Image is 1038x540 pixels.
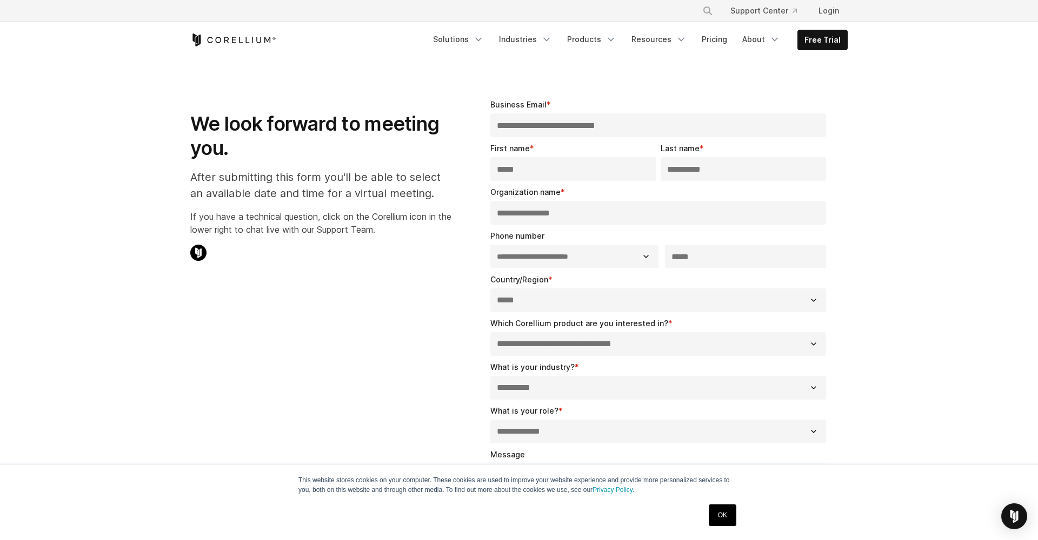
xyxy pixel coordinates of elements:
div: Navigation Menu [689,1,848,21]
span: Which Corellium product are you interested in? [490,319,668,328]
p: This website stores cookies on your computer. These cookies are used to improve your website expe... [298,475,740,495]
div: Open Intercom Messenger [1001,503,1027,529]
a: Pricing [695,30,734,49]
span: Country/Region [490,275,548,284]
p: If you have a technical question, click on the Corellium icon in the lower right to chat live wit... [190,210,451,236]
div: Navigation Menu [427,30,848,50]
a: Industries [493,30,558,49]
a: Products [561,30,623,49]
span: Business Email [490,100,547,109]
p: After submitting this form you'll be able to select an available date and time for a virtual meet... [190,169,451,201]
a: Free Trial [798,30,847,50]
a: Login [810,1,848,21]
img: Corellium Chat Icon [190,245,207,261]
a: About [736,30,787,49]
a: Solutions [427,30,490,49]
span: First name [490,144,530,153]
span: What is your industry? [490,362,575,372]
a: OK [709,504,736,526]
span: What is your role? [490,406,558,415]
a: Privacy Policy. [593,486,634,494]
span: Message [490,450,525,459]
button: Search [698,1,717,21]
span: Last name [661,144,700,153]
span: Phone number [490,231,544,240]
a: Resources [625,30,693,49]
a: Corellium Home [190,33,276,46]
a: Support Center [722,1,806,21]
h1: We look forward to meeting you. [190,112,451,160]
span: Organization name [490,187,561,197]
